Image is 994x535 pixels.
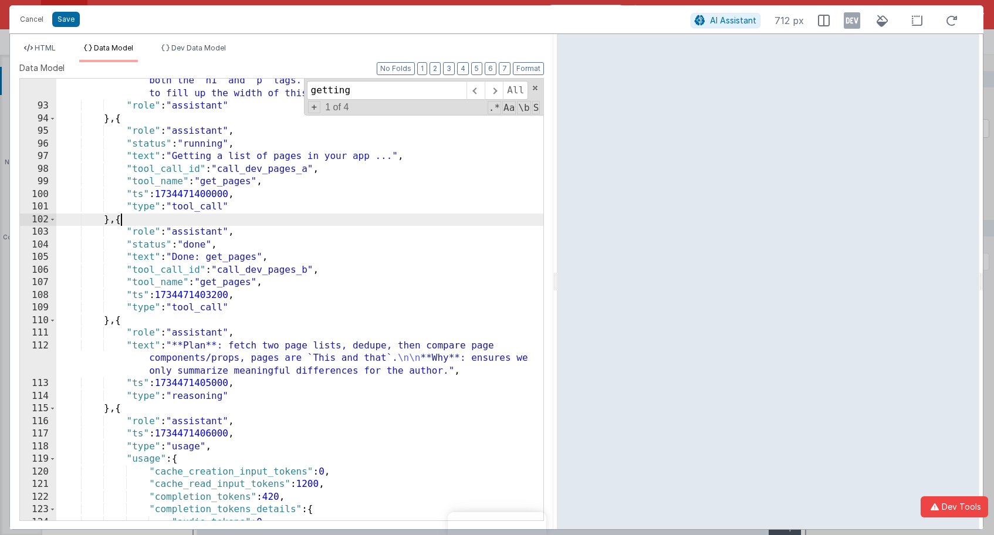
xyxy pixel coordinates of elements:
button: 4 [457,62,469,75]
span: HTML [35,43,56,52]
span: 712 px [775,13,804,28]
span: Data Model [94,43,133,52]
div: 117 [20,428,56,441]
div: 102 [20,214,56,226]
div: 104 [20,239,56,252]
div: 124 [20,516,56,529]
div: 107 [20,276,56,289]
div: 121 [20,478,56,491]
div: 106 [20,264,56,277]
div: 108 [20,289,56,302]
span: Search In Selection [532,101,540,114]
span: RegExp Search [488,101,501,114]
button: No Folds [377,62,415,75]
div: 123 [20,503,56,516]
div: 93 [20,100,56,113]
div: 111 [20,327,56,340]
div: 120 [20,466,56,479]
div: 110 [20,314,56,327]
div: 122 [20,491,56,504]
div: 105 [20,251,56,264]
div: 96 [20,138,56,151]
button: Format [513,62,544,75]
button: 6 [485,62,496,75]
span: Whole Word Search [517,101,530,114]
div: 101 [20,201,56,214]
button: Save [52,12,80,27]
button: 5 [471,62,482,75]
div: 113 [20,377,56,390]
span: AI Assistant [710,15,756,25]
span: Data Model [19,62,65,74]
div: 92 [20,62,56,100]
div: 97 [20,150,56,163]
div: 103 [20,226,56,239]
div: 118 [20,441,56,453]
span: Alt-Enter [503,81,528,100]
span: Toggel Replace mode [308,101,321,113]
span: Dev Data Model [171,43,226,52]
div: 112 [20,340,56,378]
button: Cancel [14,11,49,28]
div: 115 [20,402,56,415]
button: 7 [499,62,510,75]
button: AI Assistant [691,13,760,28]
button: 3 [443,62,455,75]
div: 99 [20,175,56,188]
div: 114 [20,390,56,403]
span: CaseSensitive Search [502,101,516,114]
div: 116 [20,415,56,428]
div: 98 [20,163,56,176]
input: Search for [307,81,466,100]
div: 100 [20,188,56,201]
div: 94 [20,113,56,126]
button: 1 [417,62,427,75]
div: 109 [20,302,56,314]
button: 2 [430,62,441,75]
button: Dev Tools [921,496,988,517]
span: 1 of 4 [320,102,353,113]
div: 119 [20,453,56,466]
div: 95 [20,125,56,138]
